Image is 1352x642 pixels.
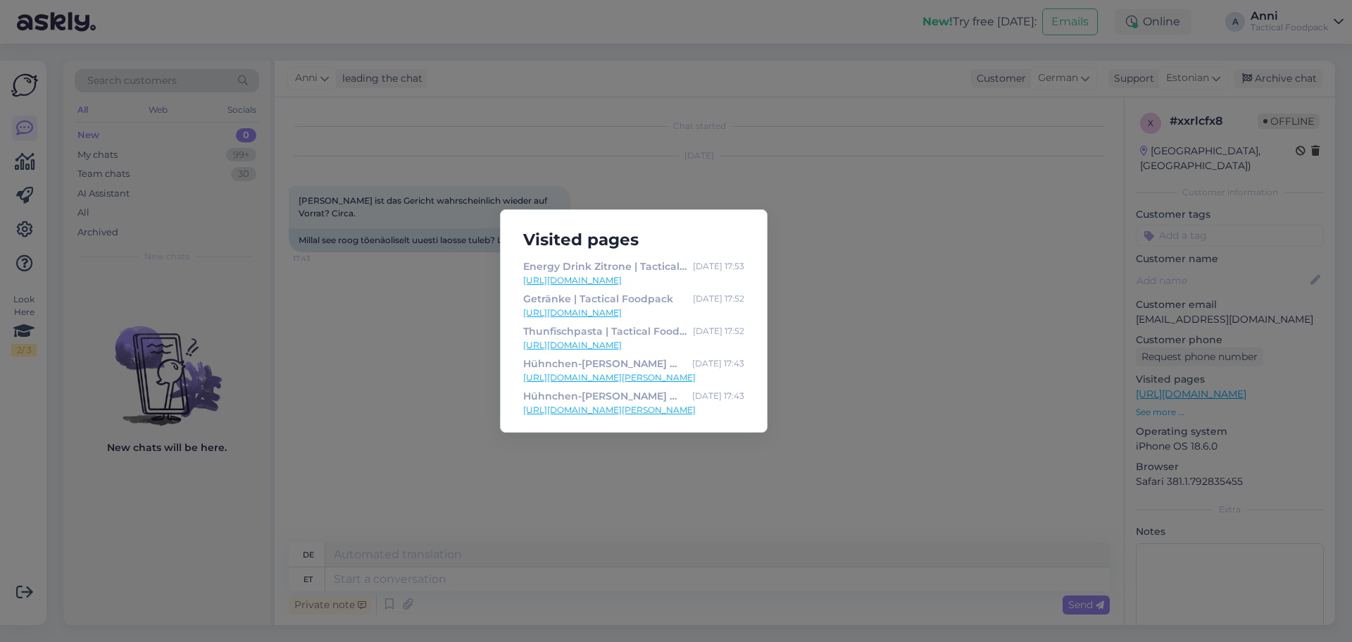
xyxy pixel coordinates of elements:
[693,291,744,307] div: [DATE] 17:52
[523,404,744,416] a: [URL][DOMAIN_NAME][PERSON_NAME]
[693,259,744,274] div: [DATE] 17:53
[512,227,756,253] h5: Visited pages
[523,323,687,339] div: Thunfischpasta | Tactical Foodpack
[523,356,687,371] div: Hühnchen-[PERSON_NAME] mit [PERSON_NAME] | Tactical Foodpack
[693,323,744,339] div: [DATE] 17:52
[523,339,744,352] a: [URL][DOMAIN_NAME]
[692,388,744,404] div: [DATE] 17:43
[523,388,687,404] div: Hühnchen-[PERSON_NAME] mit [PERSON_NAME] | Tactical Foodpack
[523,274,744,287] a: [URL][DOMAIN_NAME]
[692,356,744,371] div: [DATE] 17:43
[523,259,687,274] div: Energy Drink Zitrone | Tactical Foodpack
[523,307,744,319] a: [URL][DOMAIN_NAME]
[523,371,744,384] a: [URL][DOMAIN_NAME][PERSON_NAME]
[523,291,673,307] div: Getränke | Tactical Foodpack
